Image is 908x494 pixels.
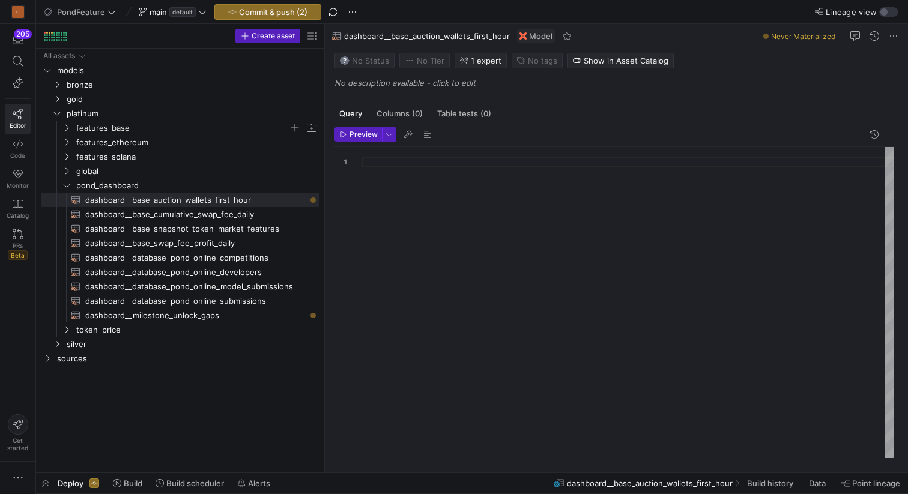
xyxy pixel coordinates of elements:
[214,4,321,20] button: Commit & push (2)
[41,63,319,77] div: Press SPACE to select this row.
[85,294,306,308] span: dashboard__database_pond_online_submissions​​​​​​​​​​
[567,53,674,68] button: Show in Asset Catalog
[344,31,510,41] span: dashboard__base_auction_wallets_first_hour
[512,53,563,68] button: No tags
[166,478,224,488] span: Build scheduler
[85,193,306,207] span: dashboard__base_auction_wallets_first_hour​​​​​​​​​​
[334,127,382,142] button: Preview
[584,56,668,65] span: Show in Asset Catalog
[41,92,319,106] div: Press SPACE to select this row.
[471,56,501,65] span: 1 expert
[14,29,32,39] div: 205
[771,32,835,41] span: Never Materialized
[5,224,31,265] a: PRsBeta
[8,250,28,260] span: Beta
[10,122,26,129] span: Editor
[836,473,906,493] button: Point lineage
[528,56,557,65] span: No tags
[67,92,318,106] span: gold
[67,107,318,121] span: platinum
[41,265,319,279] a: dashboard__database_pond_online_developers​​​​​​​​​​
[412,110,423,118] span: (0)
[57,7,105,17] span: PondFeature
[41,236,319,250] div: Press SPACE to select this row.
[43,52,75,60] div: All assets
[41,279,319,294] a: dashboard__database_pond_online_model_submissions​​​​​​​​​​
[76,136,318,149] span: features_ethereum
[5,2,31,22] a: C
[76,150,318,164] span: features_solana
[41,106,319,121] div: Press SPACE to select this row.
[41,221,319,236] div: Press SPACE to select this row.
[169,7,196,17] span: default
[85,208,306,221] span: dashboard__base_cumulative_swap_fee_daily​​​​​​​​​​
[41,294,319,308] div: Press SPACE to select this row.
[41,4,119,20] button: PondFeature
[852,478,900,488] span: Point lineage
[7,212,29,219] span: Catalog
[41,265,319,279] div: Press SPACE to select this row.
[747,478,793,488] span: Build history
[41,294,319,308] a: dashboard__database_pond_online_submissions​​​​​​​​​​
[7,437,28,451] span: Get started
[405,56,444,65] span: No Tier
[567,478,733,488] span: dashboard__base_auction_wallets_first_hour
[350,130,378,139] span: Preview
[85,222,306,236] span: dashboard__base_snapshot_token_market_features​​​​​​​​​​
[57,64,318,77] span: models
[5,164,31,194] a: Monitor
[85,251,306,265] span: dashboard__database_pond_online_competitions​​​​​​​​​​
[85,236,306,250] span: dashboard__base_swap_fee_profit_daily​​​​​​​​​​
[41,149,319,164] div: Press SPACE to select this row.
[67,78,318,92] span: bronze
[41,221,319,236] a: dashboard__base_snapshot_token_market_features​​​​​​​​​​
[85,309,306,322] span: dashboard__milestone_unlock_gaps​​​​​​​​​​
[480,110,491,118] span: (0)
[41,279,319,294] div: Press SPACE to select this row.
[41,207,319,221] div: Press SPACE to select this row.
[41,164,319,178] div: Press SPACE to select this row.
[437,110,491,118] span: Table tests
[455,53,507,68] button: 1 expert
[5,104,31,134] a: Editor
[67,337,318,351] span: silver
[85,265,306,279] span: dashboard__database_pond_online_developers​​​​​​​​​​
[10,152,25,159] span: Code
[41,308,319,322] div: Press SPACE to select this row.
[107,473,148,493] button: Build
[41,250,319,265] div: Press SPACE to select this row.
[5,134,31,164] a: Code
[13,242,23,249] span: PRs
[41,135,319,149] div: Press SPACE to select this row.
[5,409,31,456] button: Getstarted
[41,351,319,366] div: Press SPACE to select this row.
[41,49,319,63] div: Press SPACE to select this row.
[377,110,423,118] span: Columns
[232,473,276,493] button: Alerts
[339,110,362,118] span: Query
[7,182,29,189] span: Monitor
[5,194,31,224] a: Catalog
[399,53,450,68] button: No tierNo Tier
[41,121,319,135] div: Press SPACE to select this row.
[58,478,83,488] span: Deploy
[41,193,319,207] div: Press SPACE to select this row.
[340,56,389,65] span: No Status
[235,29,300,43] button: Create asset
[12,6,24,18] div: C
[136,4,210,20] button: maindefault
[41,250,319,265] a: dashboard__database_pond_online_competitions​​​​​​​​​​
[76,179,318,193] span: pond_dashboard
[124,478,142,488] span: Build
[405,56,414,65] img: No tier
[5,29,31,50] button: 205
[76,164,318,178] span: global
[340,56,350,65] img: No status
[150,473,229,493] button: Build scheduler
[519,32,527,40] img: undefined
[41,308,319,322] a: dashboard__milestone_unlock_gaps​​​​​​​​​​
[334,78,903,88] p: No description available - click to edit
[41,77,319,92] div: Press SPACE to select this row.
[41,193,319,207] a: dashboard__base_auction_wallets_first_hour​​​​​​​​​​
[41,178,319,193] div: Press SPACE to select this row.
